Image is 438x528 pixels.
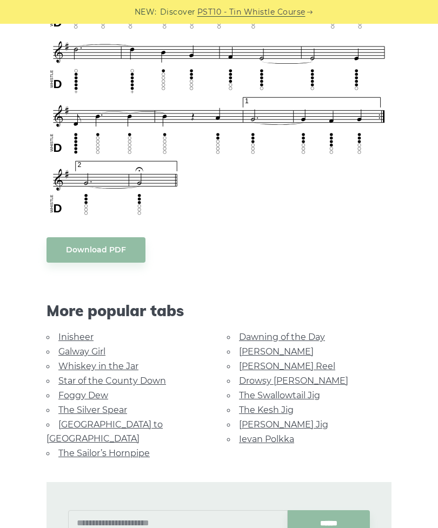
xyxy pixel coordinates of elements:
[239,405,294,415] a: The Kesh Jig
[197,6,306,18] a: PST10 - Tin Whistle Course
[58,361,138,371] a: Whiskey in the Jar
[47,302,391,320] span: More popular tabs
[58,390,108,400] a: Foggy Dew
[58,448,150,458] a: The Sailor’s Hornpipe
[58,346,105,357] a: Galway Girl
[160,6,196,18] span: Discover
[239,376,348,386] a: Drowsy [PERSON_NAME]
[239,346,314,357] a: [PERSON_NAME]
[58,332,94,342] a: Inisheer
[239,390,320,400] a: The Swallowtail Jig
[58,405,127,415] a: The Silver Spear
[58,376,166,386] a: Star of the County Down
[239,332,325,342] a: Dawning of the Day
[47,237,145,263] a: Download PDF
[239,419,328,430] a: [PERSON_NAME] Jig
[47,419,163,444] a: [GEOGRAPHIC_DATA] to [GEOGRAPHIC_DATA]
[135,6,157,18] span: NEW:
[239,361,335,371] a: [PERSON_NAME] Reel
[239,434,294,444] a: Ievan Polkka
